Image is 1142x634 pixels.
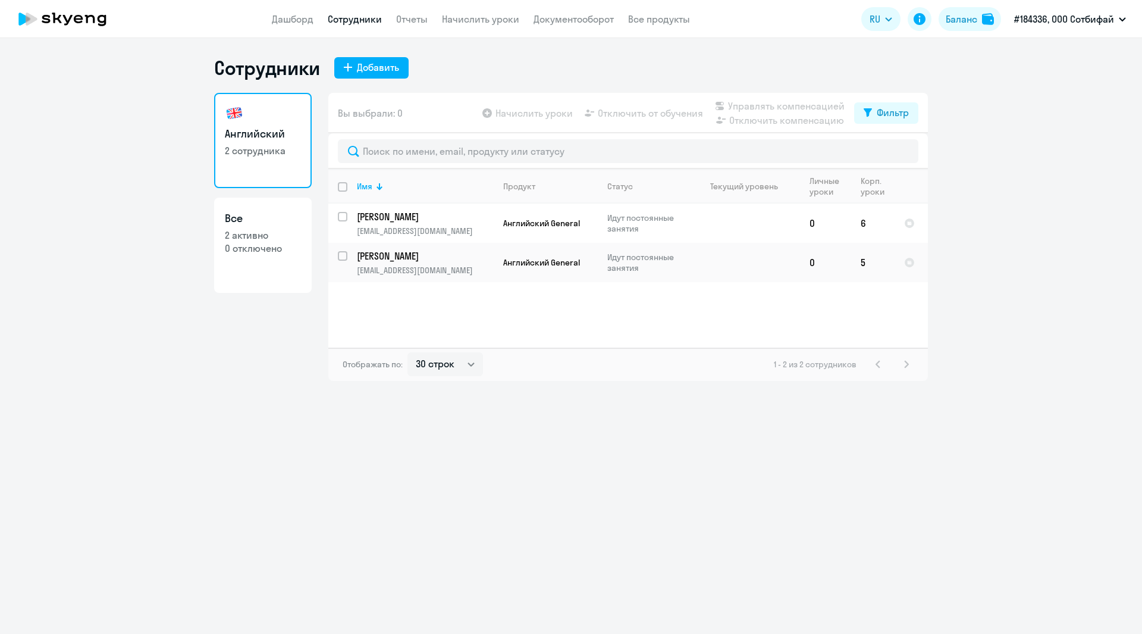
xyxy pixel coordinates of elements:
[357,265,493,276] p: [EMAIL_ADDRESS][DOMAIN_NAME]
[800,204,851,243] td: 0
[214,198,312,293] a: Все2 активно0 отключено
[357,210,493,223] a: [PERSON_NAME]
[800,243,851,282] td: 0
[357,181,372,192] div: Имя
[877,105,909,120] div: Фильтр
[810,176,851,197] div: Личные уроки
[503,218,580,229] span: Английский General
[357,210,491,223] p: [PERSON_NAME]
[225,229,301,242] p: 2 активно
[338,139,918,163] input: Поиск по имени, email, продукту или статусу
[607,252,689,273] p: Идут постоянные занятия
[503,257,580,268] span: Английский General
[357,249,491,263] p: [PERSON_NAME]
[851,243,895,282] td: 5
[861,176,884,197] div: Корп. уроки
[607,213,689,234] p: Идут постоянные занятия
[214,56,320,80] h1: Сотрудники
[607,181,689,192] div: Статус
[328,13,382,25] a: Сотрудники
[982,13,994,25] img: balance
[214,93,312,188] a: Английский2 сотрудника
[357,181,493,192] div: Имя
[1014,12,1114,26] p: #184336, ООО Сотбифай
[939,7,1001,31] button: Балансbalance
[774,359,857,370] span: 1 - 2 из 2 сотрудников
[861,176,894,197] div: Корп. уроки
[357,249,493,263] a: [PERSON_NAME]
[628,13,690,25] a: Все продукты
[225,211,301,226] h3: Все
[343,359,403,370] span: Отображать по:
[1008,5,1132,33] button: #184336, ООО Сотбифай
[607,181,633,192] div: Статус
[503,181,535,192] div: Продукт
[225,104,244,123] img: english
[442,13,519,25] a: Начислить уроки
[851,204,895,243] td: 6
[534,13,614,25] a: Документооборот
[357,226,493,236] p: [EMAIL_ADDRESS][DOMAIN_NAME]
[225,126,301,142] h3: Английский
[699,181,799,192] div: Текущий уровень
[357,60,399,74] div: Добавить
[272,13,313,25] a: Дашборд
[225,242,301,255] p: 0 отключено
[225,144,301,157] p: 2 сотрудника
[338,106,403,120] span: Вы выбрали: 0
[870,12,880,26] span: RU
[946,12,977,26] div: Баланс
[396,13,428,25] a: Отчеты
[503,181,597,192] div: Продукт
[810,176,840,197] div: Личные уроки
[710,181,778,192] div: Текущий уровень
[854,102,918,124] button: Фильтр
[861,7,901,31] button: RU
[334,57,409,79] button: Добавить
